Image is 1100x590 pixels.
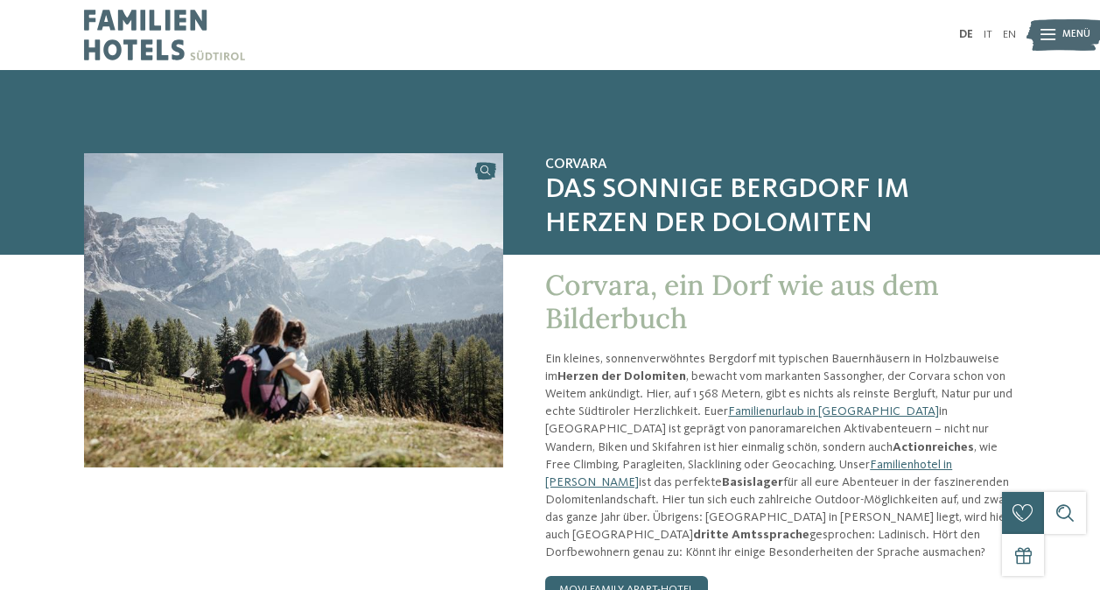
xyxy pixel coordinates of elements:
a: EN [1003,29,1016,40]
span: Menü [1062,28,1090,42]
strong: Herzen der Dolomiten [557,370,686,383]
p: Ein kleines, sonnenverwöhntes Bergdorf mit typischen Bauernhäusern in Holzbauweise im , bewacht v... [545,350,1016,562]
a: Familienurlaub in [GEOGRAPHIC_DATA] [728,405,939,418]
img: Tierische Abenteuer im Familienhotel in Alta Badia [84,153,503,467]
strong: Basislager [722,476,783,488]
a: Familienhotel in [PERSON_NAME] [545,459,952,488]
a: IT [984,29,992,40]
a: DE [959,29,973,40]
strong: Actionreiches [893,441,974,453]
strong: dritte Amtssprache [693,529,809,541]
span: Das sonnige Bergdorf im Herzen der Dolomiten [545,173,1016,241]
span: Corvara, ein Dorf wie aus dem Bilderbuch [545,267,939,336]
span: Corvara [545,157,1016,173]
